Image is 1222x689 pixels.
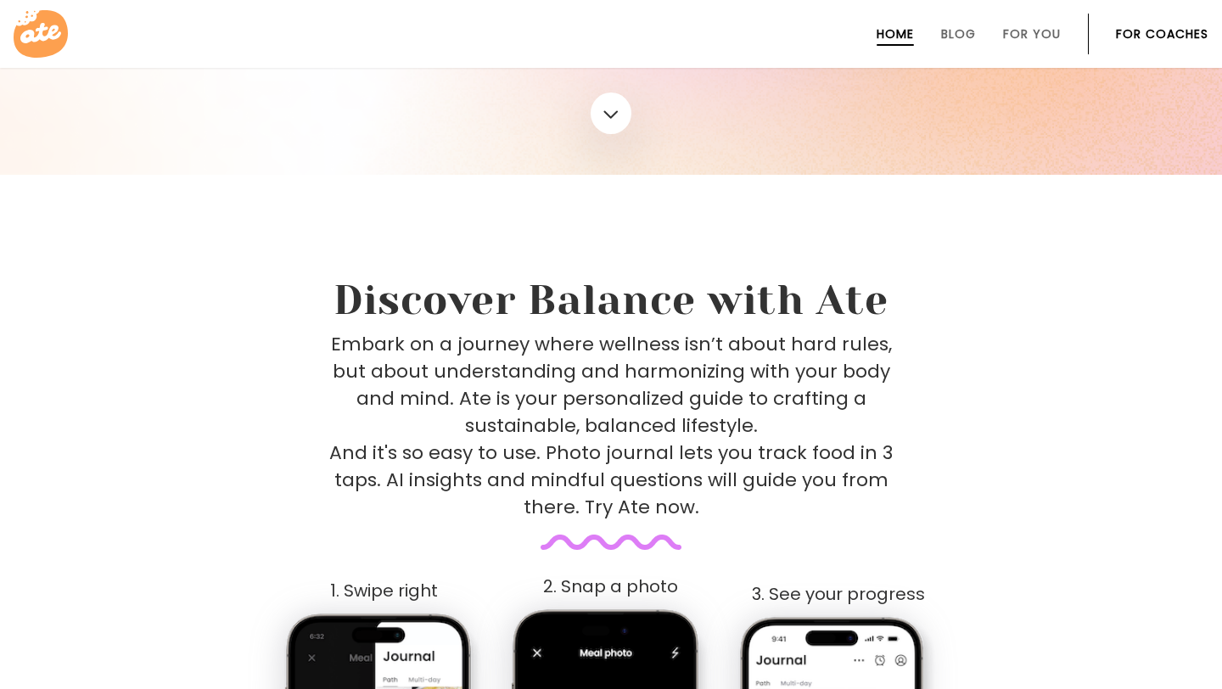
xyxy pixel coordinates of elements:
[272,581,496,601] div: 1. Swipe right
[499,577,723,597] div: 2. Snap a photo
[1003,27,1061,41] a: For You
[197,277,1025,324] h2: Discover Balance with Ate
[1116,27,1208,41] a: For Coaches
[941,27,976,41] a: Blog
[329,331,893,521] p: Embark on a journey where wellness isn’t about hard rules, but about understanding and harmonizin...
[877,27,914,41] a: Home
[726,585,950,604] div: 3. See your progress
